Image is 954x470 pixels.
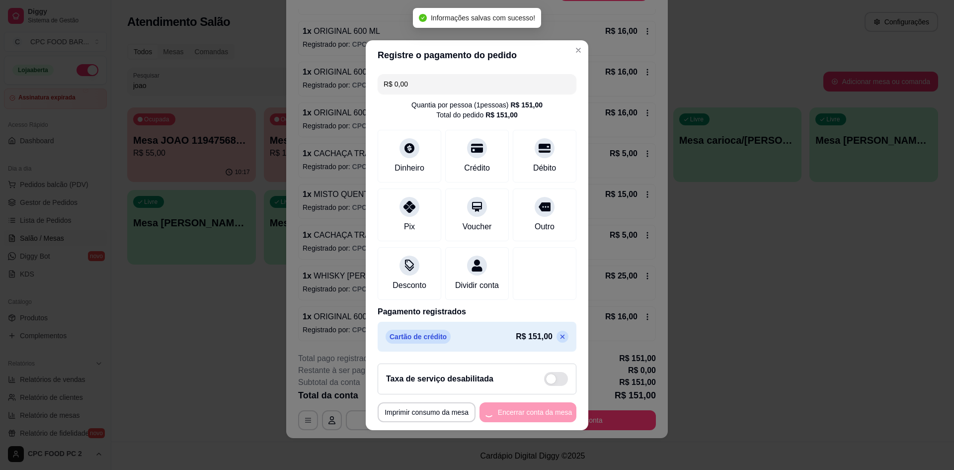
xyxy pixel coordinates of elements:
div: R$ 151,00 [485,110,518,120]
div: Crédito [464,162,490,174]
span: check-circle [419,14,427,22]
p: Cartão de crédito [386,330,451,344]
input: Ex.: hambúrguer de cordeiro [384,74,570,94]
div: R$ 151,00 [510,100,543,110]
div: Débito [533,162,556,174]
span: Informações salvas com sucesso! [431,14,535,22]
div: Desconto [393,280,426,291]
button: Close [570,42,586,58]
div: Pix [404,221,415,233]
div: Dividir conta [455,280,499,291]
div: Outro [535,221,555,233]
div: Voucher [463,221,492,233]
button: Imprimir consumo da mesa [378,402,476,422]
p: Pagamento registrados [378,306,576,318]
p: R$ 151,00 [516,331,553,343]
h2: Taxa de serviço desabilitada [386,373,493,385]
header: Registre o pagamento do pedido [366,40,588,70]
div: Dinheiro [395,162,424,174]
div: Total do pedido [436,110,518,120]
div: Quantia por pessoa ( 1 pessoas) [411,100,543,110]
